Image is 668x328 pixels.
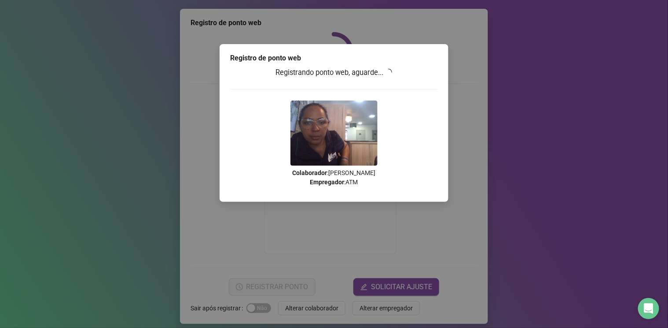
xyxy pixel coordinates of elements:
[385,69,392,76] span: loading
[293,169,327,176] strong: Colaborador
[290,101,378,166] img: Z
[310,179,345,186] strong: Empregador
[230,53,438,63] div: Registro de ponto web
[230,67,438,78] h3: Registrando ponto web, aguarde...
[230,168,438,187] p: : [PERSON_NAME] : ATM
[638,298,659,319] div: Open Intercom Messenger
